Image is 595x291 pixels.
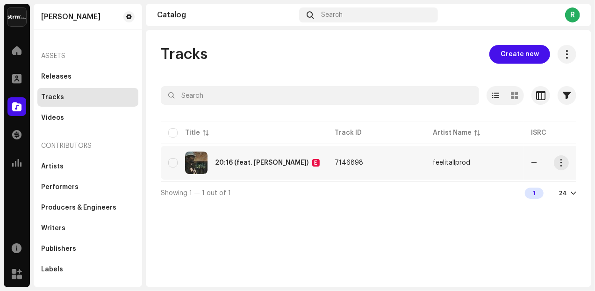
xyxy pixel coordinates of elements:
button: Create new [489,45,550,64]
re-a-nav-header: Contributors [37,135,138,157]
div: — [531,160,537,166]
div: Writers [41,225,65,232]
re-m-nav-item: Performers [37,178,138,196]
re-m-nav-item: Labels [37,260,138,279]
div: 1 [525,188,544,199]
div: feelitallprod [433,160,470,166]
div: Catalog [157,11,295,19]
div: Title [185,128,200,138]
span: Showing 1 — 1 out of 1 [161,190,231,196]
div: Artist Name [433,128,472,138]
re-m-nav-item: Tracks [37,88,138,107]
div: Releases [41,73,72,80]
span: Create new [501,45,539,64]
div: R [565,7,580,22]
re-m-nav-item: Publishers [37,240,138,258]
img: 02e9e097-de87-41da-9390-ac7d048e8ef5 [185,152,208,174]
span: Search [321,11,343,19]
re-a-nav-header: Assets [37,45,138,67]
img: 408b884b-546b-4518-8448-1008f9c76b02 [7,7,26,26]
re-m-nav-item: Writers [37,219,138,238]
div: Artists [41,163,64,170]
re-m-nav-item: Artists [37,157,138,176]
span: feelitallprod [433,160,516,166]
div: 20:16 (feat. Earl Shine) [215,160,308,166]
re-m-nav-item: Releases [37,67,138,86]
div: 24 [559,189,567,197]
div: Tracks [41,94,64,101]
input: Search [161,86,479,105]
span: Tracks [161,45,208,64]
re-m-nav-item: Videos [37,109,138,127]
span: 7146898 [335,160,363,166]
div: Reggie Sanders [41,13,100,21]
div: Publishers [41,245,76,253]
div: Producers & Engineers [41,204,116,211]
re-m-nav-item: Producers & Engineers [37,198,138,217]
div: E [312,159,320,167]
div: Videos [41,114,64,122]
div: Labels [41,266,63,273]
div: Performers [41,183,79,191]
